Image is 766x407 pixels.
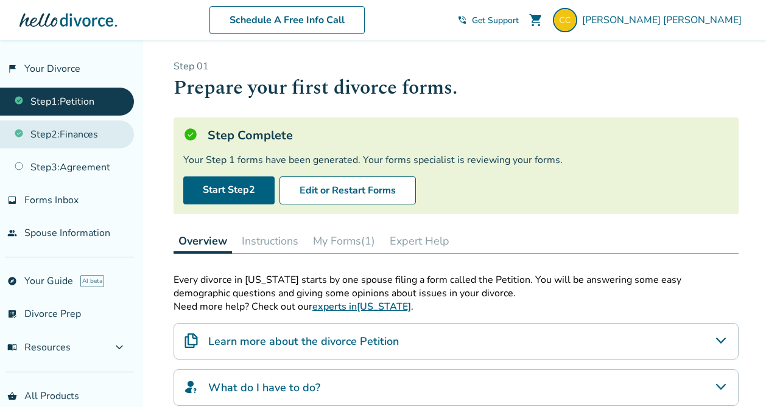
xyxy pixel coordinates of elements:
[208,127,293,144] h5: Step Complete
[174,229,232,254] button: Overview
[457,15,467,25] span: phone_in_talk
[174,300,739,313] p: Need more help? Check out our .
[279,176,416,204] button: Edit or Restart Forms
[7,391,17,401] span: shopping_basket
[705,349,766,407] iframe: Chat Widget
[553,8,577,32] img: checy16@gmail.com
[174,323,739,360] div: Learn more about the divorce Petition
[7,228,17,238] span: people
[7,343,17,352] span: menu_book
[183,153,729,167] div: Your Step 1 forms have been generated. Your forms specialist is reviewing your forms.
[7,195,17,205] span: inbox
[209,6,365,34] a: Schedule A Free Info Call
[183,176,275,204] a: Start Step2
[312,300,411,313] a: experts in[US_STATE]
[174,369,739,406] div: What do I have to do?
[174,273,739,300] p: Every divorce in [US_STATE] starts by one spouse filing a form called the Petition. You will be a...
[7,341,71,354] span: Resources
[529,13,543,27] span: shopping_cart
[112,340,127,355] span: expand_more
[184,333,199,348] img: Learn more about the divorce Petition
[24,193,79,207] span: Forms Inbox
[7,276,17,286] span: explore
[457,15,519,26] a: phone_in_talkGet Support
[184,380,199,394] img: What do I have to do?
[208,333,399,349] h4: Learn more about the divorce Petition
[174,73,739,103] h1: Prepare your first divorce forms.
[80,275,104,287] span: AI beta
[582,13,747,27] span: [PERSON_NAME] [PERSON_NAME]
[7,64,17,74] span: flag_2
[208,380,320,395] h4: What do I have to do?
[308,229,380,253] button: My Forms(1)
[472,15,519,26] span: Get Support
[7,309,17,319] span: list_alt_check
[237,229,303,253] button: Instructions
[385,229,454,253] button: Expert Help
[174,60,739,73] p: Step 0 1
